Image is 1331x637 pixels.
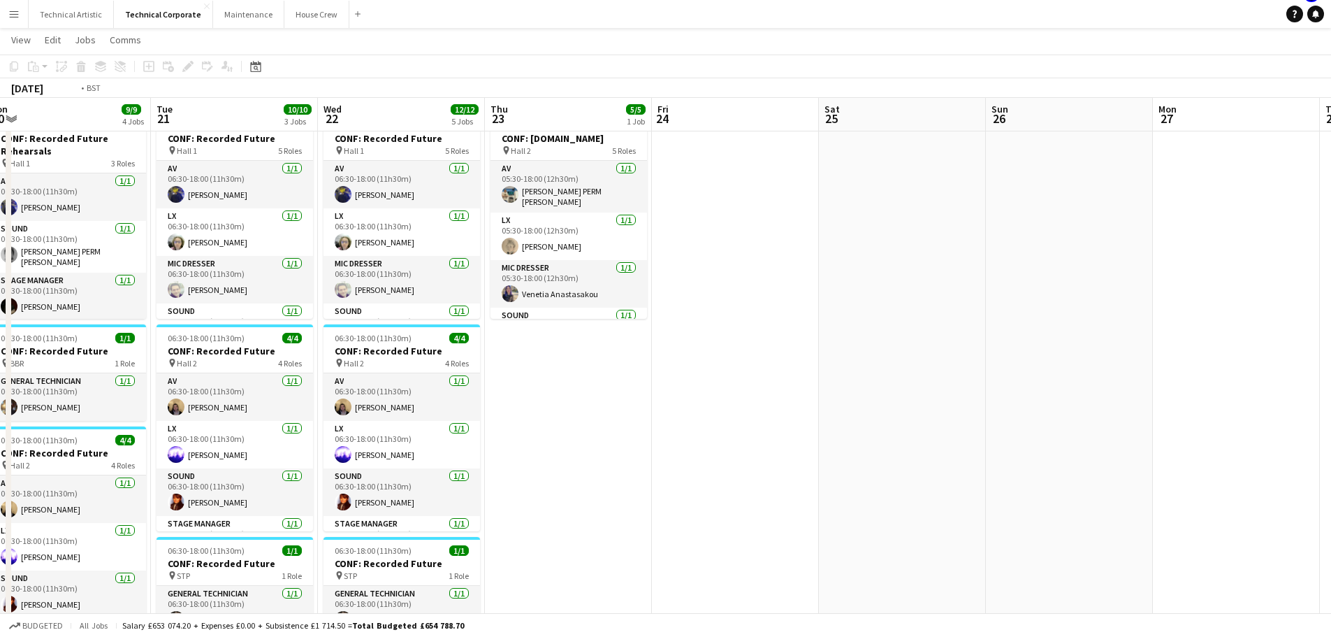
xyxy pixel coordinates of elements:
span: Edit [45,34,61,46]
button: Technical Corporate [114,1,213,28]
span: View [11,34,31,46]
a: Jobs [69,31,101,49]
button: Technical Artistic [29,1,114,28]
a: Comms [104,31,147,49]
div: BST [87,83,101,93]
span: Jobs [75,34,96,46]
span: Comms [110,34,141,46]
div: Salary £653 074.20 + Expenses £0.00 + Subsistence £1 714.50 = [122,620,464,631]
span: Budgeted [22,621,63,631]
a: View [6,31,36,49]
button: Maintenance [213,1,284,28]
span: All jobs [77,620,110,631]
button: House Crew [284,1,349,28]
button: Budgeted [7,618,65,634]
div: [DATE] [11,81,43,95]
span: Total Budgeted £654 788.70 [352,620,464,631]
a: Edit [39,31,66,49]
